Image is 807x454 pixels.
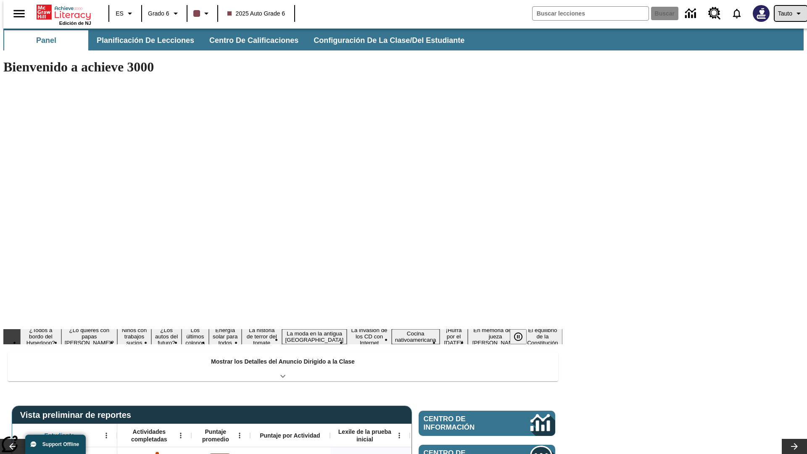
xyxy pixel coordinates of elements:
div: Portada [37,3,91,26]
a: Portada [37,4,91,21]
span: ES [116,9,124,18]
div: Pausar [510,329,535,344]
span: Puntaje promedio [195,428,236,443]
span: Centro de información [424,415,502,432]
button: Panel [4,30,88,50]
button: Diapositiva 1 ¿Todos a bordo del Hyperloop? [20,326,61,347]
button: Configuración de la clase/del estudiante [307,30,471,50]
span: Vista preliminar de reportes [20,410,135,420]
a: Centro de información [680,2,703,25]
span: Edición de NJ [59,21,91,26]
span: Estudiante [45,432,75,439]
button: Diapositiva 7 La historia de terror del tomate [242,326,282,347]
button: Abrir menú [174,429,187,442]
button: Grado: Grado 6, Elige un grado [145,6,184,21]
div: Subbarra de navegación [3,30,472,50]
button: Diapositiva 8 La moda en la antigua Roma [282,329,347,344]
div: Subbarra de navegación [3,29,804,50]
button: Lenguaje: ES, Selecciona un idioma [112,6,139,21]
button: Abrir menú [233,429,246,442]
input: Buscar campo [533,7,649,20]
button: Support Offline [25,435,86,454]
button: Centro de calificaciones [203,30,305,50]
button: Perfil/Configuración [775,6,807,21]
button: Escoja un nuevo avatar [748,3,775,24]
span: Tauto [778,9,792,18]
h1: Bienvenido a achieve 3000 [3,59,562,75]
span: Actividades completadas [121,428,177,443]
button: Diapositiva 13 El equilibrio de la Constitución [523,326,562,347]
a: Centro de recursos, Se abrirá en una pestaña nueva. [703,2,726,25]
img: Avatar [753,5,770,22]
button: Diapositiva 5 Los últimos colonos [182,326,208,347]
button: Diapositiva 9 La invasión de los CD con Internet [347,326,391,347]
p: Mostrar los Detalles del Anuncio Dirigido a la Clase [211,357,355,366]
div: Mostrar los Detalles del Anuncio Dirigido a la Clase [8,352,558,381]
a: Centro de información [419,411,555,436]
button: Diapositiva 3 Niños con trabajos sucios [117,326,151,347]
button: Diapositiva 11 ¡Hurra por el Día de la Constitución! [440,326,468,347]
a: Notificaciones [726,3,748,24]
button: Abrir menú [100,429,113,442]
span: 2025 Auto Grade 6 [227,9,285,18]
button: Diapositiva 2 ¿Lo quieres con papas fritas? [61,326,117,347]
button: Planificación de lecciones [90,30,201,50]
span: Puntaje por Actividad [260,432,320,439]
span: Grado 6 [148,9,169,18]
button: Diapositiva 6 Energía solar para todos [209,326,242,347]
button: Pausar [510,329,527,344]
button: El color de la clase es café oscuro. Cambiar el color de la clase. [190,6,215,21]
button: Abrir el menú lateral [7,1,32,26]
button: Carrusel de lecciones, seguir [782,439,807,454]
button: Diapositiva 4 ¿Los autos del futuro? [151,326,182,347]
button: Abrir menú [393,429,406,442]
span: Support Offline [42,441,79,447]
button: Diapositiva 12 En memoria de la jueza O'Connor [468,326,522,347]
span: Lexile de la prueba inicial [334,428,396,443]
button: Diapositiva 10 Cocina nativoamericana [392,329,440,344]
